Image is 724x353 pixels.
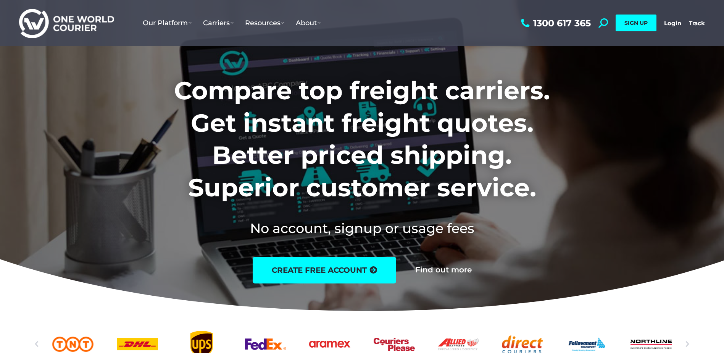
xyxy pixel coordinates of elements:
img: One World Courier [19,8,114,39]
a: Login [664,19,681,27]
a: create free account [253,257,396,283]
span: Our Platform [143,19,192,27]
a: Find out more [415,266,472,274]
span: About [296,19,321,27]
h1: Compare top freight carriers. Get instant freight quotes. Better priced shipping. Superior custom... [124,74,600,204]
a: About [290,11,326,35]
a: 1300 617 365 [519,18,591,28]
span: Resources [245,19,284,27]
h2: No account, signup or usage fees [124,219,600,238]
a: Resources [239,11,290,35]
span: SIGN UP [624,19,648,26]
a: Carriers [197,11,239,35]
a: Track [689,19,705,27]
a: SIGN UP [616,15,656,31]
a: Our Platform [137,11,197,35]
span: Carriers [203,19,234,27]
